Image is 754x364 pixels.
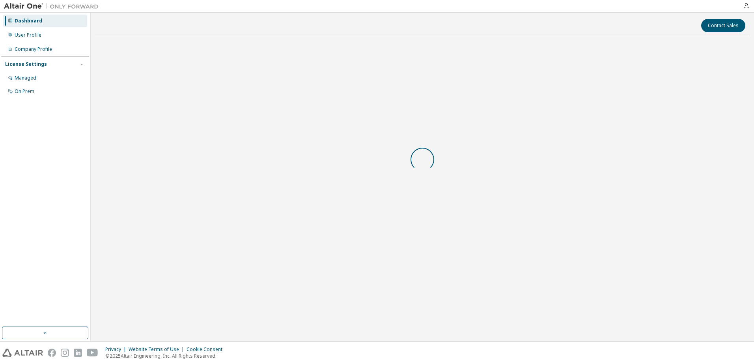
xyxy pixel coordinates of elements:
div: License Settings [5,61,47,67]
img: instagram.svg [61,349,69,357]
div: On Prem [15,88,34,95]
img: Altair One [4,2,103,10]
button: Contact Sales [701,19,745,32]
div: Managed [15,75,36,81]
div: Cookie Consent [187,346,227,353]
p: © 2025 Altair Engineering, Inc. All Rights Reserved. [105,353,227,359]
div: Company Profile [15,46,52,52]
img: altair_logo.svg [2,349,43,357]
div: Privacy [105,346,129,353]
img: facebook.svg [48,349,56,357]
div: Dashboard [15,18,42,24]
img: youtube.svg [87,349,98,357]
div: Website Terms of Use [129,346,187,353]
div: User Profile [15,32,41,38]
img: linkedin.svg [74,349,82,357]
